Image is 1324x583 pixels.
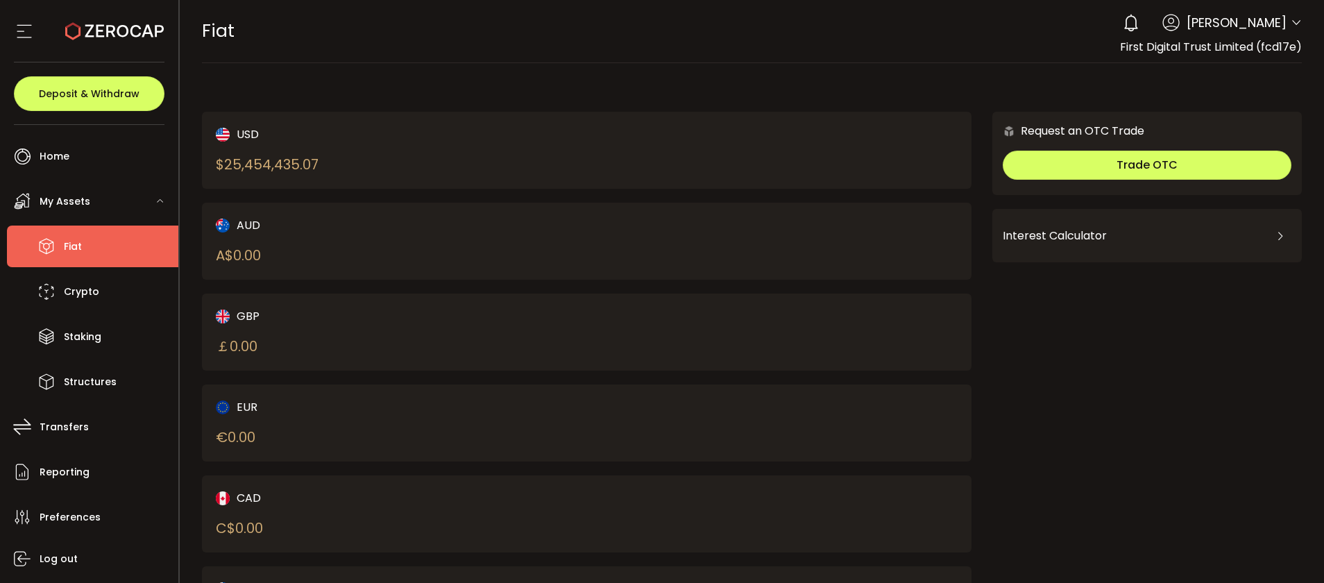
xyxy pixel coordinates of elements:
[216,427,255,448] div: € 0.00
[64,327,101,347] span: Staking
[216,126,550,143] div: USD
[40,549,78,569] span: Log out
[1255,516,1324,583] iframe: Chat Widget
[216,245,261,266] div: A$ 0.00
[40,192,90,212] span: My Assets
[14,76,164,111] button: Deposit & Withdraw
[64,282,99,302] span: Crypto
[216,307,550,325] div: GBP
[40,462,90,482] span: Reporting
[1003,151,1291,180] button: Trade OTC
[1117,157,1178,173] span: Trade OTC
[1003,125,1015,137] img: 6nGpN7MZ9FLuBP83NiajKbTRY4UzlzQtBKtCrLLspmCkSvCZHBKvY3NxgQaT5JnOQREvtQ257bXeeSTueZfAPizblJ+Fe8JwA...
[216,518,263,539] div: C$ 0.00
[64,372,117,392] span: Structures
[202,19,235,43] span: Fiat
[216,336,257,357] div: ￡ 0.00
[216,400,230,414] img: eur_portfolio.svg
[64,237,82,257] span: Fiat
[40,146,69,167] span: Home
[1120,39,1302,55] span: First Digital Trust Limited (fcd17e)
[40,417,89,437] span: Transfers
[216,310,230,323] img: gbp_portfolio.svg
[216,489,550,507] div: CAD
[1003,219,1291,253] div: Interest Calculator
[216,398,550,416] div: EUR
[216,491,230,505] img: cad_portfolio.svg
[1187,13,1287,32] span: [PERSON_NAME]
[216,217,550,234] div: AUD
[216,219,230,233] img: aud_portfolio.svg
[40,507,101,527] span: Preferences
[216,128,230,142] img: usd_portfolio.svg
[216,154,319,175] div: $ 25,454,435.07
[39,89,139,99] span: Deposit & Withdraw
[992,122,1144,140] div: Request an OTC Trade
